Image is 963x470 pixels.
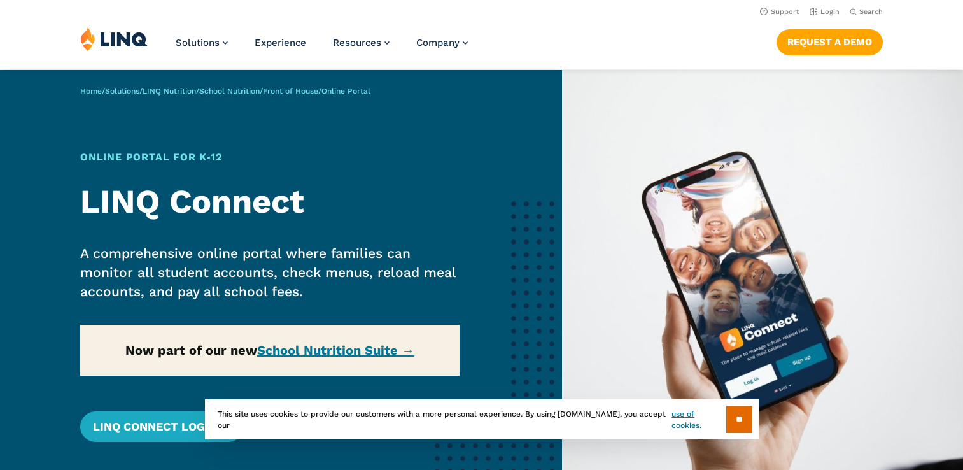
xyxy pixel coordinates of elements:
[143,87,196,96] a: LINQ Nutrition
[80,27,148,51] img: LINQ | K‑12 Software
[80,150,460,165] h1: Online Portal for K‑12
[80,244,460,301] p: A comprehensive online portal where families can monitor all student accounts, check menus, reloa...
[205,399,759,439] div: This site uses cookies to provide our customers with a more personal experience. By using [DOMAIN...
[176,27,468,69] nav: Primary Navigation
[850,7,883,17] button: Open Search Bar
[80,87,102,96] a: Home
[80,87,370,96] span: / / / / /
[80,411,244,442] a: LINQ Connect Login
[255,37,306,48] a: Experience
[263,87,318,96] a: Front of House
[416,37,468,48] a: Company
[333,37,390,48] a: Resources
[333,37,381,48] span: Resources
[125,343,414,358] strong: Now part of our new
[105,87,139,96] a: Solutions
[777,29,883,55] a: Request a Demo
[810,8,840,16] a: Login
[760,8,799,16] a: Support
[321,87,370,96] span: Online Portal
[777,27,883,55] nav: Button Navigation
[199,87,260,96] a: School Nutrition
[80,182,304,221] strong: LINQ Connect
[859,8,883,16] span: Search
[416,37,460,48] span: Company
[176,37,228,48] a: Solutions
[176,37,220,48] span: Solutions
[671,408,726,431] a: use of cookies.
